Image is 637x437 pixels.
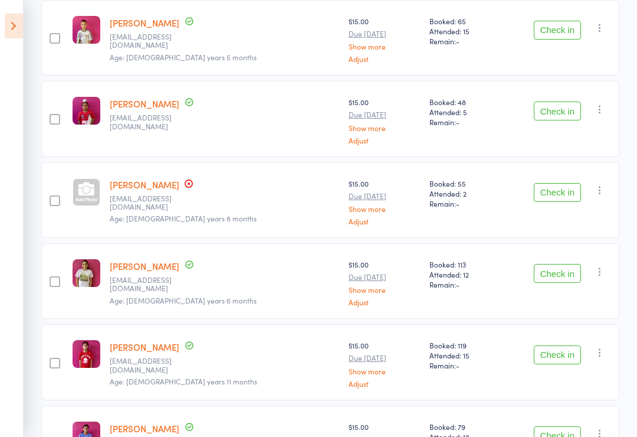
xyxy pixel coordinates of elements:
[110,32,186,50] small: Surinderdhillon86@y7mail.com
[429,360,499,370] span: Remain:
[110,113,186,131] small: harmanbai@yahoo.com
[429,340,499,350] span: Booked: 119
[349,30,420,38] small: Due [DATE]
[110,260,179,272] a: [PERSON_NAME]
[349,124,420,132] a: Show more
[110,97,179,110] a: [PERSON_NAME]
[429,107,499,117] span: Attended: 5
[429,26,499,36] span: Attended: 15
[110,341,179,353] a: [PERSON_NAME]
[73,16,100,44] img: image1737166678.png
[429,259,499,269] span: Booked: 113
[456,198,459,208] span: -
[110,276,186,293] small: simran3831@gmail.com
[534,21,581,40] button: Check in
[110,213,257,223] span: Age: [DEMOGRAPHIC_DATA] years 8 months
[429,97,499,107] span: Booked: 48
[73,97,100,125] img: image1737166695.png
[110,178,179,191] a: [PERSON_NAME]
[349,367,420,375] a: Show more
[110,376,257,386] span: Age: [DEMOGRAPHIC_DATA] years 11 months
[349,298,420,306] a: Adjust
[110,194,186,211] small: kaur.amandeep13@gmail.com
[534,102,581,120] button: Check in
[429,422,499,432] span: Booked: 79
[349,16,420,63] div: $15.00
[349,178,420,225] div: $15.00
[429,269,499,279] span: Attended: 12
[73,340,100,368] img: image1736571164.png
[349,286,420,293] a: Show more
[429,350,499,360] span: Attended: 15
[534,183,581,202] button: Check in
[110,52,257,62] span: Age: [DEMOGRAPHIC_DATA] years 5 months
[429,198,499,208] span: Remain:
[349,354,420,362] small: Due [DATE]
[349,110,420,119] small: Due [DATE]
[534,264,581,283] button: Check in
[456,117,459,127] span: -
[110,17,179,29] a: [PERSON_NAME]
[534,345,581,364] button: Check in
[349,273,420,281] small: Due [DATE]
[349,259,420,306] div: $15.00
[456,279,459,289] span: -
[349,380,420,387] a: Adjust
[110,295,257,305] span: Age: [DEMOGRAPHIC_DATA] years 6 months
[349,43,420,50] a: Show more
[349,192,420,200] small: Due [DATE]
[429,178,499,188] span: Booked: 55
[349,55,420,63] a: Adjust
[429,16,499,26] span: Booked: 65
[349,97,420,144] div: $15.00
[456,36,459,46] span: -
[349,136,420,144] a: Adjust
[110,422,179,435] a: [PERSON_NAME]
[349,217,420,225] a: Adjust
[349,340,420,387] div: $15.00
[429,117,499,127] span: Remain:
[110,357,186,374] small: Lovepreetkaur783@yahoo.com
[429,188,499,198] span: Attended: 2
[73,259,100,287] img: image1736571256.png
[429,279,499,289] span: Remain:
[349,205,420,213] a: Show more
[429,36,499,46] span: Remain:
[456,360,459,370] span: -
